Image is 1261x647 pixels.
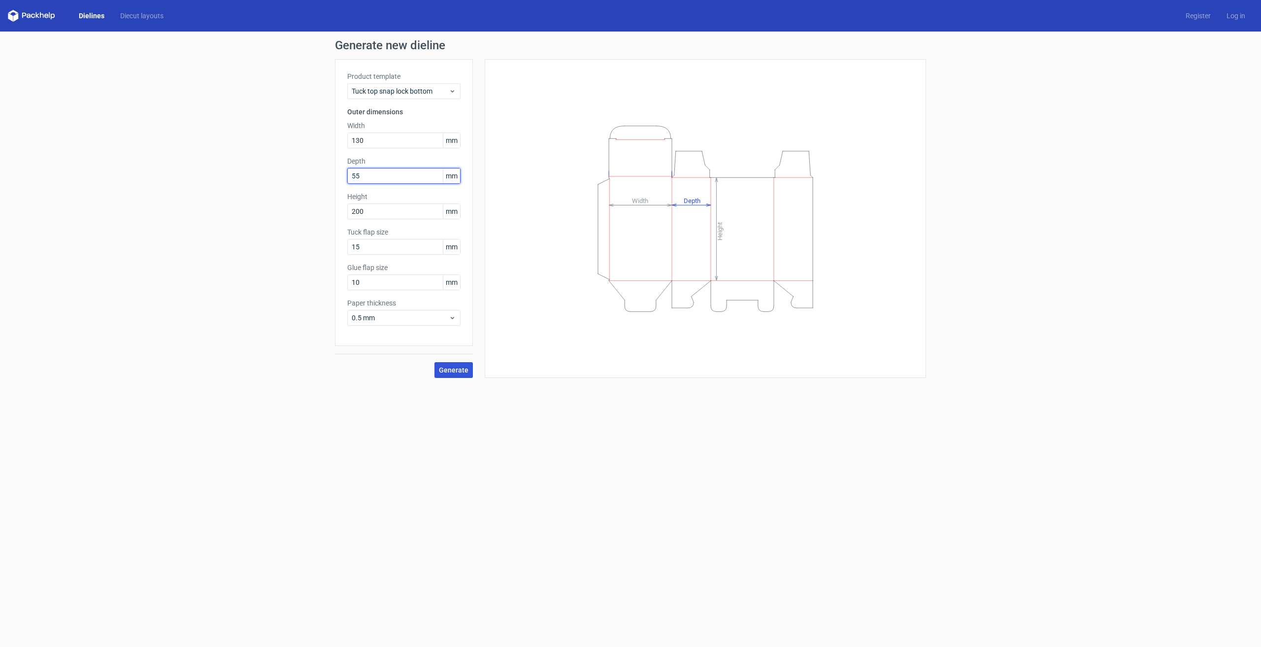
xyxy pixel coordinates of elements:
[434,362,473,378] button: Generate
[347,227,461,237] label: Tuck flap size
[439,367,468,374] span: Generate
[1178,11,1219,21] a: Register
[347,298,461,308] label: Paper thickness
[335,39,926,51] h1: Generate new dieline
[347,121,461,131] label: Width
[443,133,460,148] span: mm
[71,11,112,21] a: Dielines
[347,71,461,81] label: Product template
[1219,11,1253,21] a: Log in
[684,197,700,204] tspan: Depth
[352,86,449,96] span: Tuck top snap lock bottom
[632,197,648,204] tspan: Width
[443,169,460,183] span: mm
[352,313,449,323] span: 0.5 mm
[347,192,461,202] label: Height
[443,204,460,219] span: mm
[716,222,724,240] tspan: Height
[347,156,461,166] label: Depth
[347,107,461,117] h3: Outer dimensions
[112,11,171,21] a: Diecut layouts
[443,275,460,290] span: mm
[443,239,460,254] span: mm
[347,263,461,272] label: Glue flap size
